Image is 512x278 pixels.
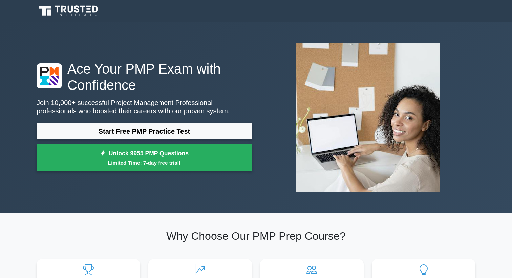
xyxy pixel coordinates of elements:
h1: Ace Your PMP Exam with Confidence [37,61,252,93]
small: Limited Time: 7-day free trial! [45,159,243,167]
p: Join 10,000+ successful Project Management Professional professionals who boosted their careers w... [37,99,252,115]
a: Start Free PMP Practice Test [37,123,252,139]
a: Unlock 9955 PMP QuestionsLimited Time: 7-day free trial! [37,144,252,172]
h2: Why Choose Our PMP Prep Course? [37,230,475,242]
